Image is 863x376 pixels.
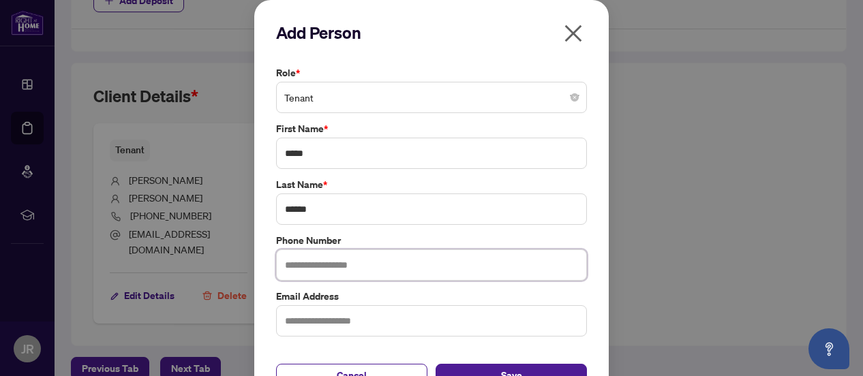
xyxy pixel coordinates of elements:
span: close [562,22,584,44]
span: Tenant [284,84,579,110]
label: First Name [276,121,587,136]
label: Role [276,65,587,80]
span: close-circle [571,93,579,101]
label: Phone Number [276,233,587,248]
h2: Add Person [276,22,587,44]
label: Last Name [276,177,587,192]
button: Open asap [808,328,849,369]
label: Email Address [276,289,587,304]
